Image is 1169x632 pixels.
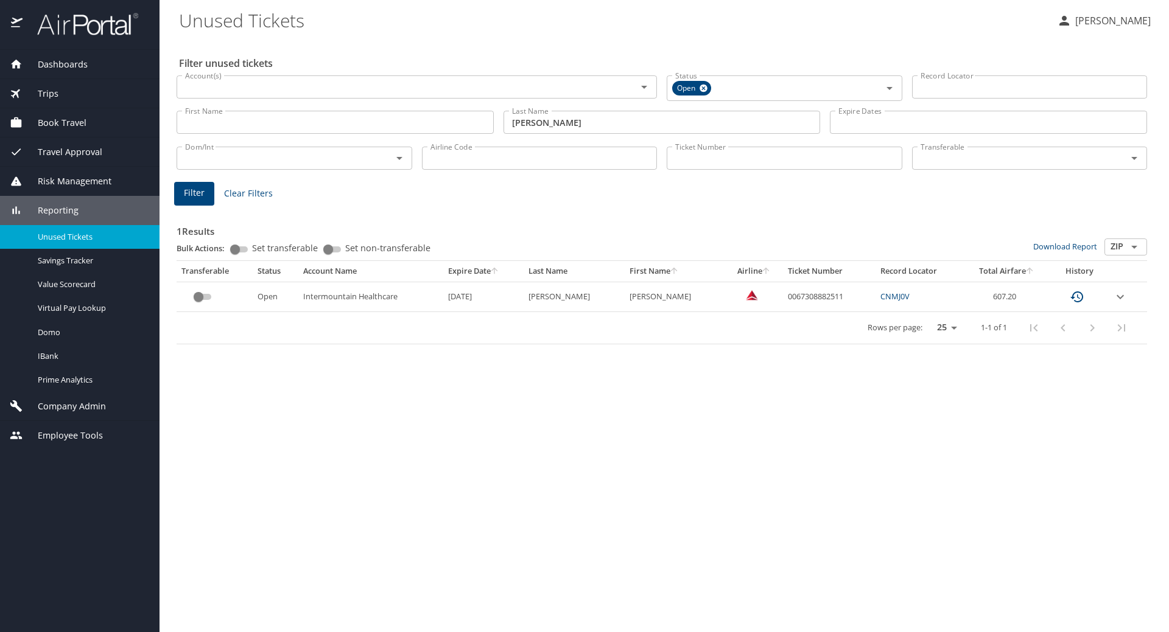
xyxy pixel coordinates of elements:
button: Open [636,78,653,95]
button: sort [670,268,679,276]
th: Record Locator [876,261,964,282]
td: 0067308882511 [783,282,876,311]
span: Filter [184,186,205,201]
img: airportal-logo.png [24,12,138,36]
p: Rows per page: [868,324,922,332]
span: Domo [38,327,145,338]
h3: 1 Results [177,217,1147,238]
span: Employee Tools [23,429,103,442]
th: Account Name [298,261,443,282]
span: Open [672,82,703,95]
h1: Unused Tickets [179,1,1047,39]
span: Risk Management [23,175,111,188]
th: Total Airfare [964,261,1050,282]
th: First Name [625,261,726,282]
span: Company Admin [23,400,106,413]
span: IBank [38,350,145,362]
button: Open [1126,150,1143,167]
span: Virtual Pay Lookup [38,302,145,314]
th: Expire Date [443,261,524,282]
button: Filter [174,182,214,206]
a: Download Report [1033,241,1097,252]
h2: Filter unused tickets [179,54,1150,73]
td: [DATE] [443,282,524,311]
p: Bulk Actions: [177,243,234,254]
p: 1-1 of 1 [981,324,1007,332]
table: custom pagination table [177,261,1147,344]
span: Value Scorecard [38,279,145,290]
th: Ticket Number [783,261,876,282]
span: Prime Analytics [38,374,145,386]
button: Open [1126,238,1143,255]
button: sort [762,268,771,276]
img: icon-airportal.png [11,12,24,36]
img: Delta Airlines [746,289,758,301]
th: Status [253,261,299,282]
select: rows per page [927,319,961,337]
th: Airline [726,261,783,282]
button: sort [491,268,499,276]
span: Reporting [23,204,79,217]
span: Dashboards [23,58,88,71]
button: sort [1026,268,1034,276]
th: History [1050,261,1108,282]
span: Set non-transferable [345,244,430,252]
div: Transferable [181,266,248,277]
td: [PERSON_NAME] [625,282,726,311]
span: Set transferable [252,244,318,252]
th: Last Name [524,261,625,282]
button: expand row [1113,290,1128,304]
span: Savings Tracker [38,255,145,266]
button: Open [391,150,408,167]
span: Clear Filters [224,186,273,201]
button: Open [881,80,898,97]
td: Open [253,282,299,311]
span: Unused Tickets [38,231,145,243]
span: Travel Approval [23,145,102,159]
a: CNMJ0V [880,291,910,302]
td: [PERSON_NAME] [524,282,625,311]
td: Intermountain Healthcare [298,282,443,311]
span: Book Travel [23,116,86,130]
div: Open [672,81,711,95]
span: Trips [23,87,58,100]
td: 607.20 [964,282,1050,311]
button: Clear Filters [219,182,278,205]
p: [PERSON_NAME] [1072,13,1151,28]
button: [PERSON_NAME] [1052,10,1156,32]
